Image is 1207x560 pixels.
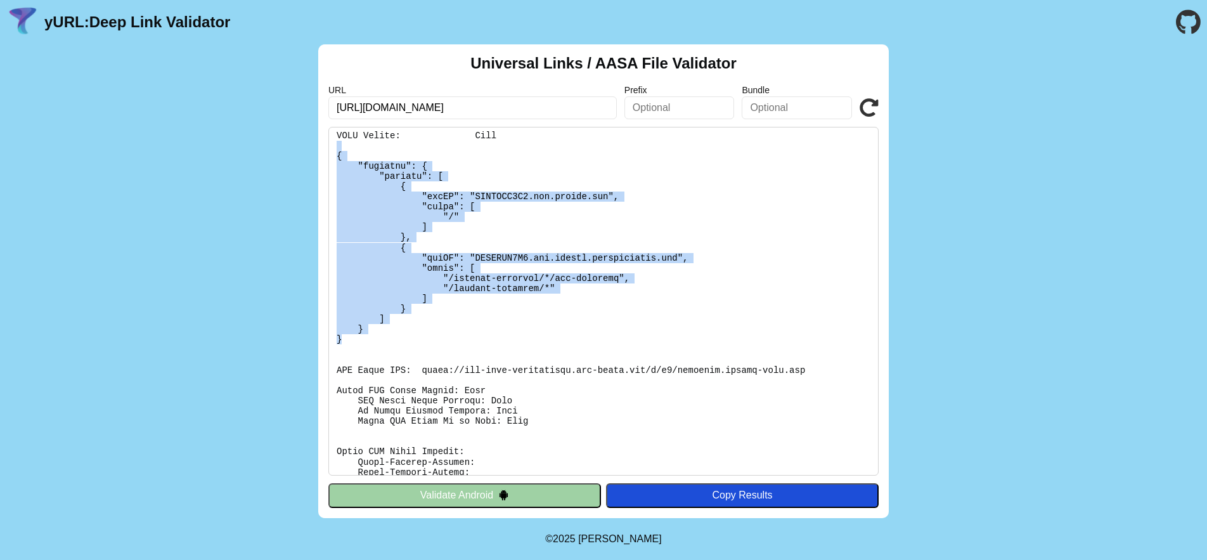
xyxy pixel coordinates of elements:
[624,96,735,119] input: Optional
[6,6,39,39] img: yURL Logo
[553,533,576,544] span: 2025
[742,96,852,119] input: Optional
[742,85,852,95] label: Bundle
[328,127,879,476] pre: Lorem ipsu do: sitam://consecte.adipis-elit.sed/.doei-tempo/incid-utl-etdo-magnaaliqua En Adminim...
[328,96,617,119] input: Required
[612,490,872,501] div: Copy Results
[578,533,662,544] a: Michael Ibragimchayev's Personal Site
[44,13,230,31] a: yURL:Deep Link Validator
[606,483,879,507] button: Copy Results
[498,490,509,500] img: droidIcon.svg
[328,483,601,507] button: Validate Android
[328,85,617,95] label: URL
[545,518,661,560] footer: ©
[470,55,737,72] h2: Universal Links / AASA File Validator
[624,85,735,95] label: Prefix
